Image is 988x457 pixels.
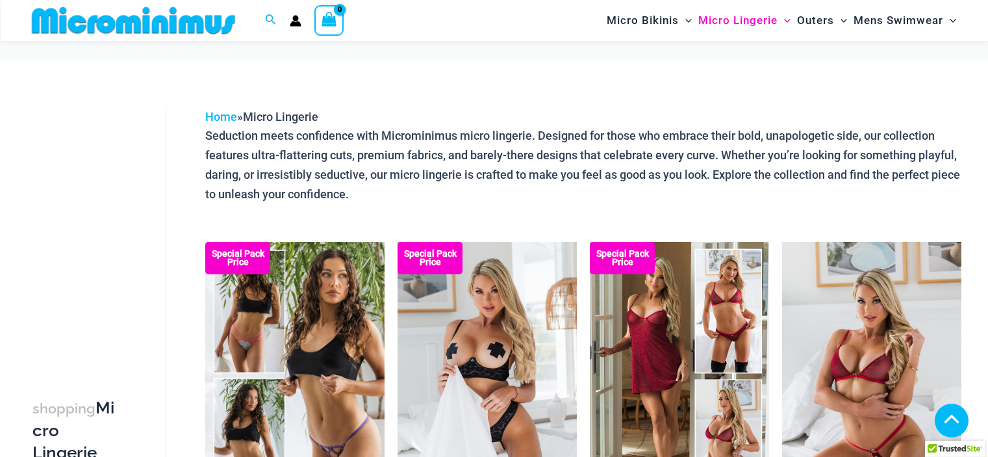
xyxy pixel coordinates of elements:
[607,4,679,37] span: Micro Bikinis
[778,4,791,37] span: Menu Toggle
[32,400,95,417] span: shopping
[850,4,959,37] a: Mens SwimwearMenu ToggleMenu Toggle
[205,110,237,124] a: Home
[679,4,692,37] span: Menu Toggle
[398,250,462,267] b: Special Pack Price
[602,2,962,39] nav: Site Navigation
[797,4,834,37] span: Outers
[27,6,240,35] img: MM SHOP LOGO FLAT
[834,4,847,37] span: Menu Toggle
[205,126,961,203] p: Seduction meets confidence with Microminimus micro lingerie. Designed for those who embrace their...
[314,5,344,35] a: View Shopping Cart, empty
[243,110,318,124] span: Micro Lingerie
[794,4,850,37] a: OutersMenu ToggleMenu Toggle
[943,4,956,37] span: Menu Toggle
[290,15,301,27] a: Account icon link
[603,4,695,37] a: Micro BikinisMenu ToggleMenu Toggle
[32,97,149,357] iframe: TrustedSite Certified
[590,250,655,267] b: Special Pack Price
[695,4,794,37] a: Micro LingerieMenu ToggleMenu Toggle
[698,4,778,37] span: Micro Lingerie
[205,250,270,267] b: Special Pack Price
[265,12,277,29] a: Search icon link
[205,110,318,124] span: »
[854,4,943,37] span: Mens Swimwear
